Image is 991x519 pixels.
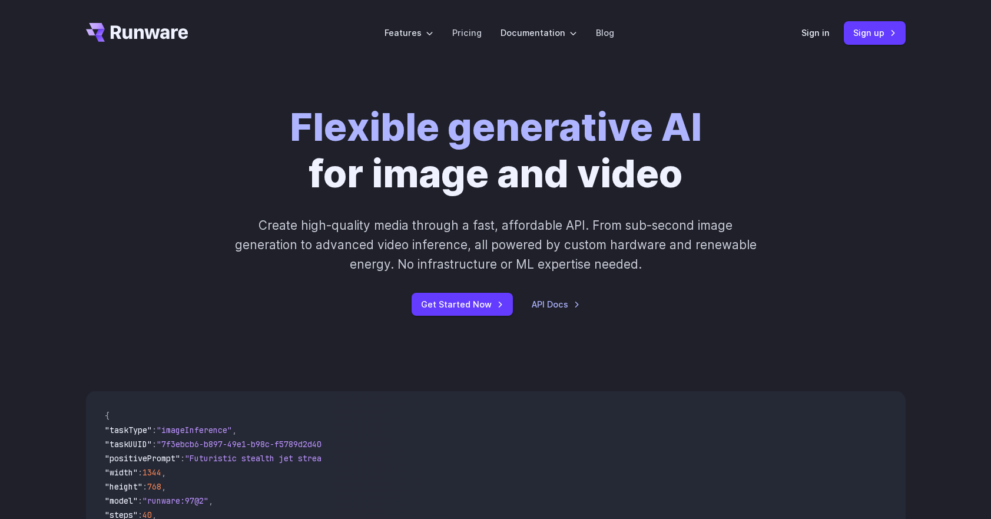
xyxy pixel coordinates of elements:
[208,495,213,506] span: ,
[290,104,702,197] h1: for image and video
[532,297,580,311] a: API Docs
[105,411,110,421] span: {
[105,425,152,435] span: "taskType"
[86,23,188,42] a: Go to /
[105,495,138,506] span: "model"
[452,26,482,39] a: Pricing
[385,26,433,39] label: Features
[161,481,166,492] span: ,
[232,425,237,435] span: ,
[501,26,577,39] label: Documentation
[138,467,142,478] span: :
[105,453,180,464] span: "positivePrompt"
[161,467,166,478] span: ,
[157,425,232,435] span: "imageInference"
[138,495,142,506] span: :
[152,439,157,449] span: :
[290,103,702,150] strong: Flexible generative AI
[180,453,185,464] span: :
[185,453,614,464] span: "Futuristic stealth jet streaking through a neon-lit cityscape with glowing purple exhaust"
[412,293,513,316] a: Get Started Now
[147,481,161,492] span: 768
[801,26,830,39] a: Sign in
[105,439,152,449] span: "taskUUID"
[596,26,614,39] a: Blog
[142,495,208,506] span: "runware:97@2"
[152,425,157,435] span: :
[105,467,138,478] span: "width"
[142,481,147,492] span: :
[105,481,142,492] span: "height"
[142,467,161,478] span: 1344
[844,21,906,44] a: Sign up
[157,439,336,449] span: "7f3ebcb6-b897-49e1-b98c-f5789d2d40d7"
[233,216,758,275] p: Create high-quality media through a fast, affordable API. From sub-second image generation to adv...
